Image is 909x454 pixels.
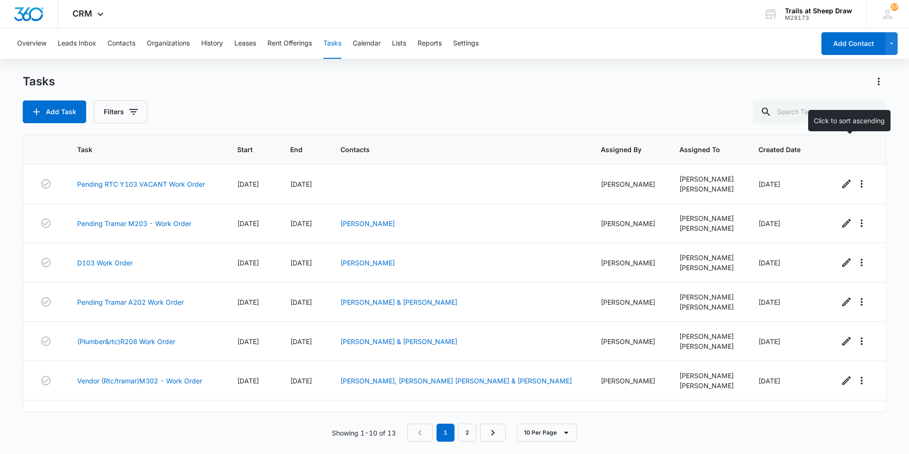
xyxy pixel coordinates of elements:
button: Contacts [107,28,135,59]
div: [PERSON_NAME] [679,381,736,390]
button: Actions [871,74,886,89]
div: [PERSON_NAME] [679,263,736,272]
button: Add Task [23,100,86,123]
a: [PERSON_NAME], [PERSON_NAME] [PERSON_NAME] & [PERSON_NAME] [340,377,572,385]
a: Vendor (Rtc/tramar)M302 - Work Order [77,376,202,386]
div: [PERSON_NAME] [601,336,657,346]
div: [PERSON_NAME] [679,223,736,233]
button: Calendar [353,28,381,59]
div: [PERSON_NAME] [679,213,736,223]
div: [PERSON_NAME] [679,184,736,194]
span: Assigned To [679,145,722,154]
span: [DATE] [237,337,259,345]
div: [PERSON_NAME] [601,218,657,228]
div: [PERSON_NAME] [679,302,736,312]
div: account id [785,15,852,21]
span: [DATE] [290,377,312,385]
div: notifications count [891,3,898,11]
span: [DATE] [290,219,312,227]
div: [PERSON_NAME] [601,297,657,307]
span: [DATE] [290,180,312,188]
button: Leads Inbox [58,28,96,59]
div: [PERSON_NAME] [601,258,657,268]
span: [DATE] [290,259,312,267]
span: [DATE] [237,298,259,306]
span: [DATE] [758,298,780,306]
button: Filters [94,100,147,123]
a: [PERSON_NAME] [340,219,395,227]
span: [DATE] [758,259,780,267]
span: [DATE] [237,180,259,188]
button: Reports [418,28,442,59]
a: Pending RTC Y103 VACANT Work Order [77,179,205,189]
nav: Pagination [407,424,506,442]
span: [DATE] [758,337,780,345]
button: Leases [234,28,256,59]
div: [PERSON_NAME] [679,174,736,184]
button: Rent Offerings [267,28,312,59]
button: Overview [17,28,46,59]
button: 10 Per Page [517,424,577,442]
a: Pending Tramar M203 - Work Order [77,218,191,228]
a: [PERSON_NAME] & [PERSON_NAME] [340,298,457,306]
button: Tasks [323,28,341,59]
button: Lists [392,28,406,59]
a: (Plumber&rtc)R208 Work Order [77,336,175,346]
p: Showing 1-10 of 13 [332,428,396,438]
button: History [201,28,223,59]
a: [PERSON_NAME] [340,259,395,267]
button: Organizations [147,28,190,59]
span: Task [77,145,201,154]
button: Settings [453,28,479,59]
div: [PERSON_NAME] [679,331,736,341]
span: End [290,145,303,154]
span: [DATE] [237,219,259,227]
div: [PERSON_NAME] [601,376,657,386]
span: [DATE] [290,337,312,345]
em: 1 [437,424,454,442]
div: [PERSON_NAME] [679,371,736,381]
a: Pending Tramar A202 Work Order [77,297,184,307]
span: 37 [891,3,898,11]
div: [PERSON_NAME] [601,179,657,189]
span: [DATE] [758,377,780,385]
div: [PERSON_NAME] [679,410,736,420]
span: Contacts [340,145,564,154]
a: [PERSON_NAME] & [PERSON_NAME] [340,337,457,345]
span: Start [237,145,254,154]
span: CRM [72,9,92,18]
a: D103 Work Order [77,258,133,268]
button: Add Contact [821,32,885,55]
div: account name [785,7,852,15]
h1: Tasks [23,74,55,89]
a: Page 2 [458,424,476,442]
span: Created Date [758,145,802,154]
div: [PERSON_NAME] [679,253,736,263]
span: Assigned By [601,145,643,154]
div: [PERSON_NAME] [679,341,736,351]
span: [DATE] [237,377,259,385]
div: [PERSON_NAME] [679,292,736,302]
a: Next Page [480,424,506,442]
span: [DATE] [237,259,259,267]
span: [DATE] [290,298,312,306]
span: [DATE] [758,180,780,188]
div: Click to sort ascending [808,110,891,131]
input: Search Tasks [753,100,886,123]
span: [DATE] [758,219,780,227]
